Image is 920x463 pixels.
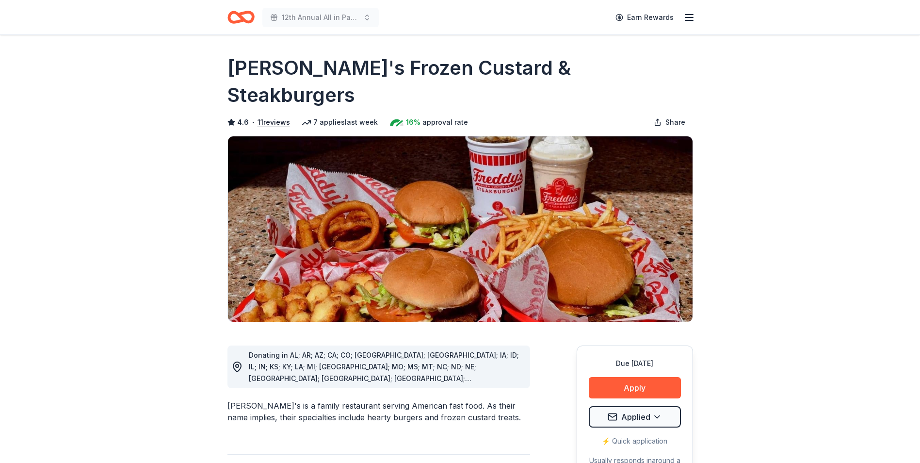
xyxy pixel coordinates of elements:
button: Share [646,113,693,132]
button: Applied [589,406,681,428]
div: Due [DATE] [589,358,681,369]
button: 11reviews [258,116,290,128]
span: Share [665,116,685,128]
span: 16% [406,116,420,128]
a: Earn Rewards [610,9,679,26]
h1: [PERSON_NAME]'s Frozen Custard & Steakburgers [227,54,693,109]
span: • [251,118,255,126]
img: Image for Freddy's Frozen Custard & Steakburgers [228,136,693,322]
span: Donating in AL; AR; AZ; CA; CO; [GEOGRAPHIC_DATA]; [GEOGRAPHIC_DATA]; IA; ID; IL; IN; KS; KY; LA;... [249,351,519,406]
span: 12th Annual All in Paddle Raffle [282,12,359,23]
div: ⚡️ Quick application [589,435,681,447]
a: Home [227,6,255,29]
div: [PERSON_NAME]'s is a family restaurant serving American fast food. As their name implies, their s... [227,400,530,423]
div: 7 applies last week [302,116,378,128]
span: approval rate [422,116,468,128]
span: Applied [621,411,650,423]
button: Apply [589,377,681,398]
span: 4.6 [237,116,249,128]
button: 12th Annual All in Paddle Raffle [262,8,379,27]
